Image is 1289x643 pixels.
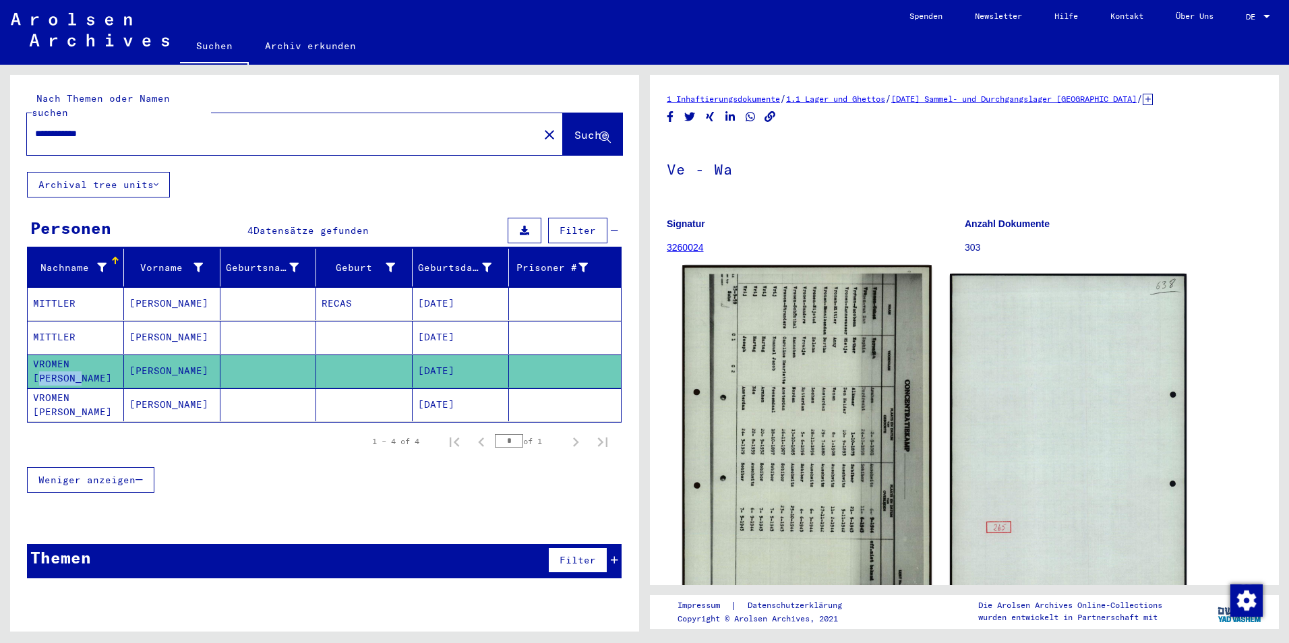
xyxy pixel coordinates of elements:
[413,287,509,320] mat-cell: [DATE]
[38,474,136,486] span: Weniger anzeigen
[574,128,608,142] span: Suche
[372,435,419,448] div: 1 – 4 of 4
[28,287,124,320] mat-cell: MITTLER
[978,611,1162,623] p: wurden entwickelt in Partnerschaft mit
[678,599,731,613] a: Impressum
[548,547,607,573] button: Filter
[514,261,588,275] div: Prisoner #
[1215,594,1265,628] img: yv_logo.png
[514,257,605,278] div: Prisoner #
[220,249,317,286] mat-header-cell: Geburtsname
[978,599,1162,611] p: Die Arolsen Archives Online-Collections
[413,388,509,421] mat-cell: [DATE]
[322,261,395,275] div: Geburt‏
[418,261,491,275] div: Geburtsdatum
[563,113,622,155] button: Suche
[667,242,704,253] a: 3260024
[560,224,596,237] span: Filter
[27,467,154,493] button: Weniger anzeigen
[667,138,1262,197] h1: Ve - Wa
[30,545,91,570] div: Themen
[663,109,678,125] button: Share on Facebook
[180,30,249,65] a: Suchen
[124,321,220,354] mat-cell: [PERSON_NAME]
[560,554,596,566] span: Filter
[737,599,858,613] a: Datenschutzerklärung
[124,355,220,388] mat-cell: [PERSON_NAME]
[468,428,495,455] button: Previous page
[744,109,758,125] button: Share on WhatsApp
[247,224,253,237] span: 4
[682,266,931,613] img: 001.jpg
[418,257,508,278] div: Geburtsdatum
[885,92,891,104] span: /
[562,428,589,455] button: Next page
[129,261,203,275] div: Vorname
[32,92,170,119] mat-label: Nach Themen oder Namen suchen
[667,94,780,104] a: 1 Inhaftierungsdokumente
[536,121,563,148] button: Clear
[786,94,885,104] a: 1.1 Lager und Ghettos
[950,274,1187,605] img: 002.jpg
[965,241,1262,255] p: 303
[226,261,299,275] div: Geburtsname
[124,287,220,320] mat-cell: [PERSON_NAME]
[30,216,111,240] div: Personen
[441,428,468,455] button: First page
[495,435,562,448] div: of 1
[1230,584,1263,617] img: Zustimmung ändern
[316,287,413,320] mat-cell: RECAS
[413,321,509,354] mat-cell: [DATE]
[249,30,372,62] a: Archiv erkunden
[678,613,858,625] p: Copyright © Arolsen Archives, 2021
[965,218,1050,229] b: Anzahl Dokumente
[124,249,220,286] mat-header-cell: Vorname
[129,257,220,278] div: Vorname
[28,249,124,286] mat-header-cell: Nachname
[703,109,717,125] button: Share on Xing
[413,355,509,388] mat-cell: [DATE]
[28,355,124,388] mat-cell: VROMEN [PERSON_NAME]
[678,599,858,613] div: |
[28,321,124,354] mat-cell: MITTLER
[253,224,369,237] span: Datensätze gefunden
[124,388,220,421] mat-cell: [PERSON_NAME]
[509,249,621,286] mat-header-cell: Prisoner #
[28,388,124,421] mat-cell: VROMEN [PERSON_NAME]
[27,172,170,197] button: Archival tree units
[413,249,509,286] mat-header-cell: Geburtsdatum
[683,109,697,125] button: Share on Twitter
[322,257,412,278] div: Geburt‏
[33,261,107,275] div: Nachname
[1246,12,1261,22] span: DE
[316,249,413,286] mat-header-cell: Geburt‏
[723,109,738,125] button: Share on LinkedIn
[667,218,705,229] b: Signatur
[548,218,607,243] button: Filter
[541,127,558,143] mat-icon: close
[891,94,1137,104] a: [DATE] Sammel- und Durchgangslager [GEOGRAPHIC_DATA]
[589,428,616,455] button: Last page
[226,257,316,278] div: Geburtsname
[763,109,777,125] button: Copy link
[33,257,123,278] div: Nachname
[11,13,169,47] img: Arolsen_neg.svg
[780,92,786,104] span: /
[1137,92,1143,104] span: /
